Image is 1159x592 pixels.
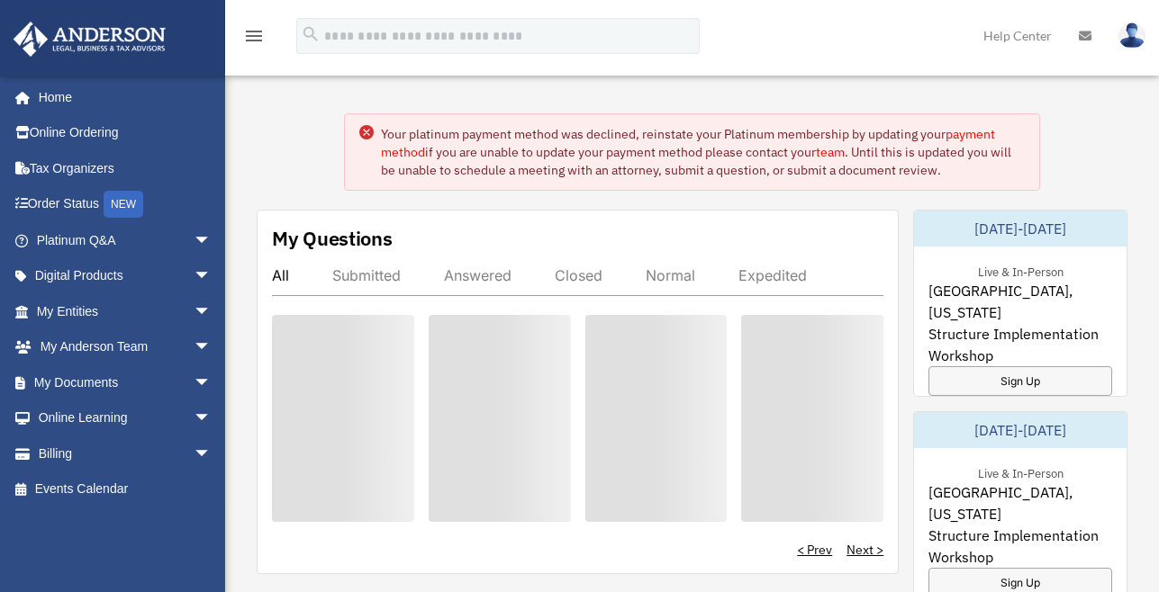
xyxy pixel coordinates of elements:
[194,293,230,330] span: arrow_drop_down
[928,525,1112,568] span: Structure Implementation Workshop
[243,25,265,47] i: menu
[13,150,239,186] a: Tax Organizers
[13,471,239,507] a: Events Calendar
[194,435,230,472] span: arrow_drop_down
[13,364,239,400] a: My Documentsarrow_drop_down
[928,481,1112,525] span: [GEOGRAPHIC_DATA], [US_STATE]
[272,266,289,284] div: All
[964,261,1078,280] div: Live & In-Person
[797,541,832,559] a: < Prev
[104,191,143,218] div: NEW
[272,225,393,252] div: My Questions
[928,323,1112,366] span: Structure Implementation Workshop
[194,258,230,295] span: arrow_drop_down
[13,329,239,365] a: My Anderson Teamarrow_drop_down
[13,186,239,223] a: Order StatusNEW
[816,144,845,160] a: team
[914,412,1127,448] div: [DATE]-[DATE]
[243,31,265,47] a: menu
[738,266,807,284] div: Expedited
[13,435,239,471] a: Billingarrow_drop_down
[194,400,230,437] span: arrow_drop_down
[8,22,171,57] img: Anderson Advisors Platinum Portal
[928,280,1112,323] span: [GEOGRAPHIC_DATA], [US_STATE]
[194,329,230,366] span: arrow_drop_down
[914,211,1127,247] div: [DATE]-[DATE]
[555,266,602,284] div: Closed
[381,126,995,160] a: payment method
[847,541,883,559] a: Next >
[964,462,1078,481] div: Live & In-Person
[444,266,512,284] div: Answered
[13,258,239,294] a: Digital Productsarrow_drop_down
[194,222,230,259] span: arrow_drop_down
[381,125,1026,179] div: Your platinum payment method was declined, reinstate your Platinum membership by updating your if...
[332,266,401,284] div: Submitted
[13,293,239,329] a: My Entitiesarrow_drop_down
[13,79,230,115] a: Home
[13,222,239,258] a: Platinum Q&Aarrow_drop_down
[13,400,239,436] a: Online Learningarrow_drop_down
[928,366,1112,396] a: Sign Up
[13,115,239,151] a: Online Ordering
[301,24,321,44] i: search
[646,266,695,284] div: Normal
[194,364,230,401] span: arrow_drop_down
[1118,22,1145,49] img: User Pic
